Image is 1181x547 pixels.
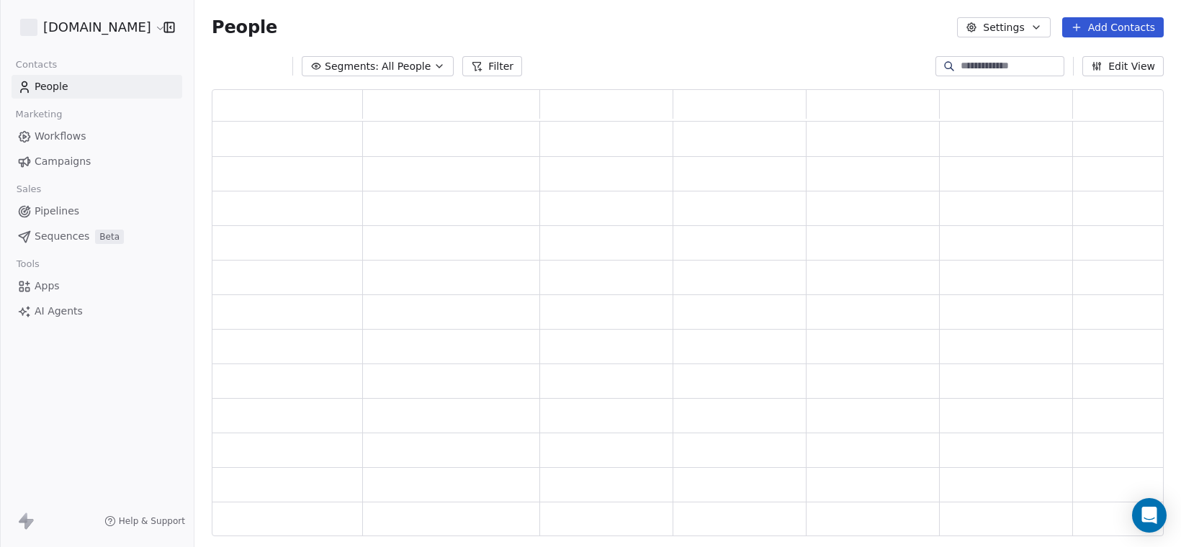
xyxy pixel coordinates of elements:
[104,515,185,527] a: Help & Support
[957,17,1050,37] button: Settings
[12,150,182,173] a: Campaigns
[212,17,277,38] span: People
[1082,56,1164,76] button: Edit View
[35,129,86,144] span: Workflows
[35,304,83,319] span: AI Agents
[9,104,68,125] span: Marketing
[95,230,124,244] span: Beta
[35,154,91,169] span: Campaigns
[1132,498,1167,533] div: Open Intercom Messenger
[12,125,182,148] a: Workflows
[462,56,522,76] button: Filter
[325,59,379,74] span: Segments:
[12,299,182,323] a: AI Agents
[12,75,182,99] a: People
[12,274,182,298] a: Apps
[43,18,151,37] span: [DOMAIN_NAME]
[10,253,45,275] span: Tools
[17,15,153,40] button: [DOMAIN_NAME]
[10,178,48,200] span: Sales
[35,79,68,94] span: People
[35,229,89,244] span: Sequences
[12,225,182,248] a: SequencesBeta
[35,279,60,294] span: Apps
[9,54,63,76] span: Contacts
[12,199,182,223] a: Pipelines
[1062,17,1164,37] button: Add Contacts
[382,59,431,74] span: All People
[119,515,185,527] span: Help & Support
[35,204,79,219] span: Pipelines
